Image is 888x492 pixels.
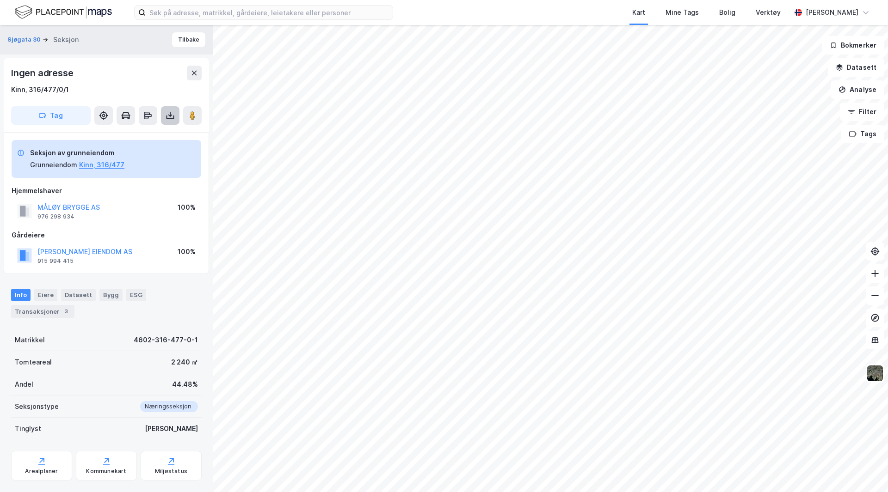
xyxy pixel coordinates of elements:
div: Datasett [61,289,96,301]
div: Tinglyst [15,423,41,434]
div: Arealplaner [25,468,58,475]
div: Miljøstatus [155,468,187,475]
div: Ingen adresse [11,66,75,80]
div: 2 240 ㎡ [171,357,198,368]
button: Sjøgata 30 [7,35,43,44]
img: 9k= [866,364,884,382]
button: Tags [841,125,884,143]
div: Seksjon [53,34,79,45]
div: Transaksjoner [11,305,74,318]
button: Analyse [831,80,884,99]
div: Andel [15,379,33,390]
div: Eiere [34,289,57,301]
button: Tag [11,106,91,125]
div: Verktøy [756,7,781,18]
div: 3 [62,307,71,316]
img: logo.f888ab2527a4732fd821a326f86c7f29.svg [15,4,112,20]
button: Tilbake [172,32,205,47]
div: 976 298 934 [37,213,74,220]
iframe: Chat Widget [842,448,888,492]
div: Seksjonstype [15,401,59,412]
div: ESG [126,289,146,301]
div: Seksjon av grunneiendom [30,147,124,158]
div: 100% [178,202,196,213]
div: 100% [178,246,196,257]
div: Kinn, 316/477/0/1 [11,84,69,95]
div: Gårdeiere [12,230,201,241]
button: Bokmerker [822,36,884,55]
div: 4602-316-477-0-1 [134,334,198,346]
div: Hjemmelshaver [12,185,201,196]
div: Info [11,289,31,301]
button: Kinn, 316/477 [79,159,124,170]
div: Kommunekart [86,468,126,475]
div: [PERSON_NAME] [145,423,198,434]
div: Matrikkel [15,334,45,346]
div: Kontrollprogram for chat [842,448,888,492]
div: 44.48% [172,379,198,390]
div: [PERSON_NAME] [806,7,858,18]
input: Søk på adresse, matrikkel, gårdeiere, leietakere eller personer [146,6,393,19]
div: Mine Tags [666,7,699,18]
div: Grunneiendom [30,159,77,170]
div: 915 994 415 [37,257,74,265]
div: Bygg [99,289,123,301]
button: Datasett [828,58,884,77]
div: Bolig [719,7,735,18]
div: Tomteareal [15,357,52,368]
button: Filter [840,103,884,121]
div: Kart [632,7,645,18]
